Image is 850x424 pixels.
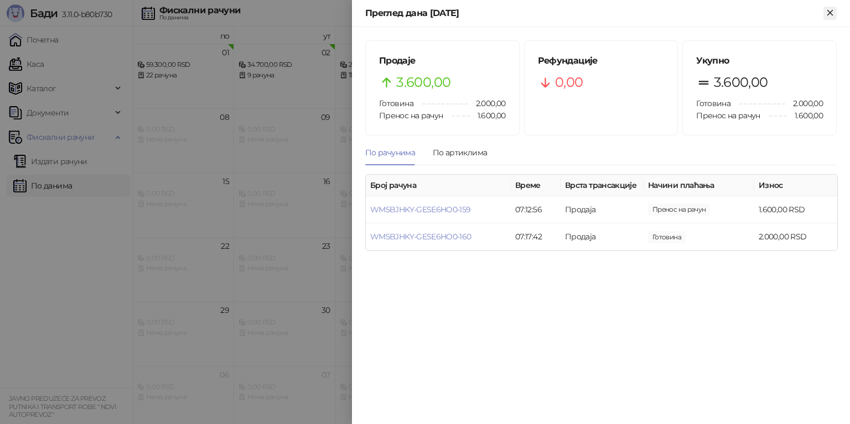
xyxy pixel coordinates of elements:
[379,98,413,108] span: Готовина
[754,223,837,250] td: 2.000,00 RSD
[714,72,768,93] span: 3.600,00
[511,175,561,196] th: Време
[696,98,730,108] span: Готовина
[365,7,823,20] div: Преглед дана [DATE]
[379,54,506,67] h5: Продаје
[511,196,561,223] td: 07:12:56
[379,111,443,121] span: Пренос на рачун
[648,203,710,216] span: 1.600,00
[754,196,837,223] td: 1.600,00 RSD
[555,72,583,93] span: 0,00
[468,97,506,109] span: 2.000,00
[365,146,415,159] div: По рачунима
[696,54,823,67] h5: Укупно
[785,97,823,109] span: 2.000,00
[644,175,754,196] th: Начини плаћања
[511,223,561,250] td: 07:17:42
[396,72,450,93] span: 3.600,00
[754,175,837,196] th: Износ
[366,175,511,196] th: Број рачуна
[561,196,644,223] td: Продаја
[823,7,837,20] button: Close
[648,231,686,243] span: 2.000,00
[561,175,644,196] th: Врста трансакције
[538,54,665,67] h5: Рефундације
[470,109,506,122] span: 1.600,00
[787,109,823,122] span: 1.600,00
[370,232,471,242] a: WM5BJHKY-GESE6HO0-160
[696,111,760,121] span: Пренос на рачун
[370,205,471,214] a: WM5BJHKY-GESE6HO0-159
[561,223,644,250] td: Продаја
[433,146,487,159] div: По артиклима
